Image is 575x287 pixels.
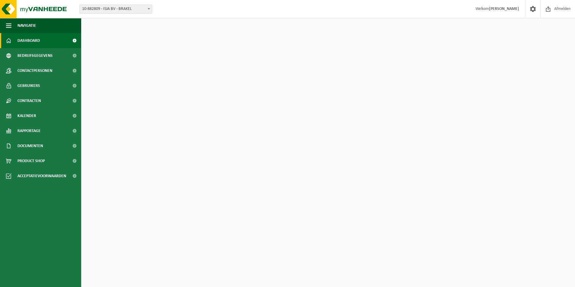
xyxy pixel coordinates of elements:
[79,5,152,14] span: 10-882809 - ISJA BV - BRAKEL
[17,153,45,168] span: Product Shop
[17,168,66,184] span: Acceptatievoorwaarden
[17,93,41,108] span: Contracten
[17,138,43,153] span: Documenten
[17,18,36,33] span: Navigatie
[17,63,52,78] span: Contactpersonen
[17,33,40,48] span: Dashboard
[17,48,53,63] span: Bedrijfsgegevens
[17,78,40,93] span: Gebruikers
[80,5,152,13] span: 10-882809 - ISJA BV - BRAKEL
[489,7,519,11] strong: [PERSON_NAME]
[17,108,36,123] span: Kalender
[17,123,41,138] span: Rapportage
